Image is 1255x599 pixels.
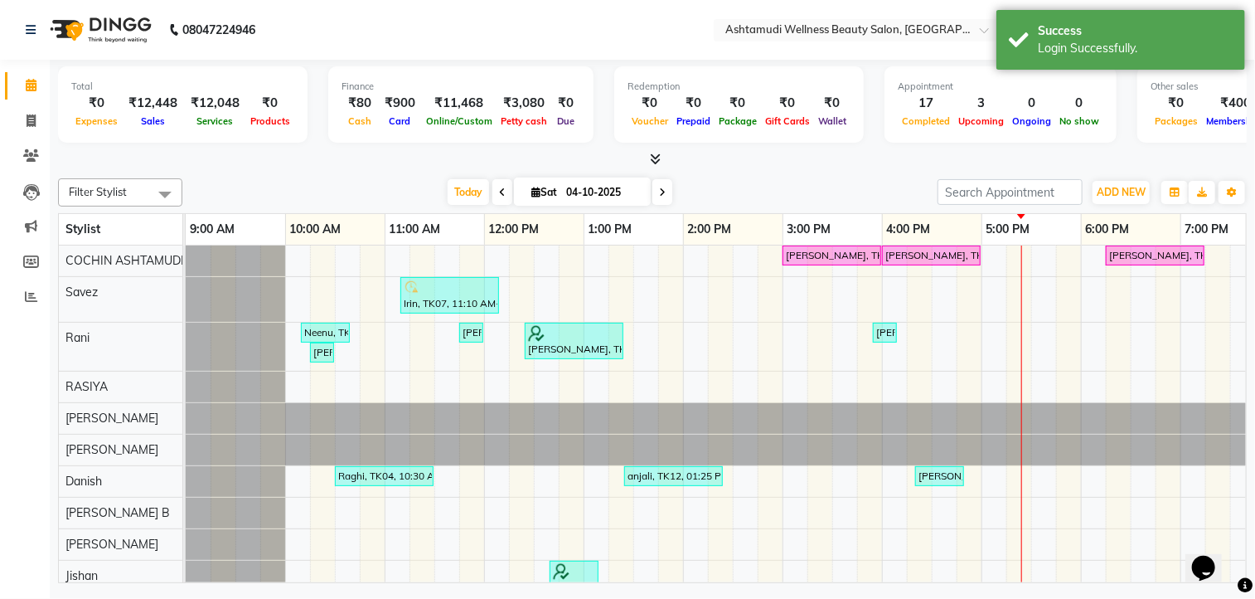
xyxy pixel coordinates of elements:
a: 3:00 PM [783,217,836,241]
span: Due [553,115,579,127]
div: ₹80 [342,94,378,113]
div: 0 [1055,94,1103,113]
button: ADD NEW [1093,181,1150,204]
span: Stylist [65,222,100,236]
div: anjali, TK12, 01:25 PM-02:25 PM, [DEMOGRAPHIC_DATA] Normal Hair Cut,[DEMOGRAPHIC_DATA] [PERSON_NA... [626,469,721,484]
input: 2025-10-04 [561,180,644,205]
span: Package [715,115,761,127]
span: Rani [65,330,90,345]
span: Sales [137,115,169,127]
div: 0 [1008,94,1055,113]
div: 17 [898,94,954,113]
a: 1:00 PM [584,217,637,241]
span: Completed [898,115,954,127]
input: Search Appointment [938,179,1083,205]
div: ₹0 [71,94,122,113]
span: Expenses [71,115,122,127]
span: No show [1055,115,1103,127]
div: Raghi, TK04, 10:30 AM-11:30 AM, [DEMOGRAPHIC_DATA] Normal Hair Cut,[DEMOGRAPHIC_DATA] [PERSON_NAM... [337,469,432,484]
span: Prepaid [672,115,715,127]
span: [PERSON_NAME] [65,411,158,426]
span: Ongoing [1008,115,1055,127]
div: ₹0 [1151,94,1202,113]
div: [PERSON_NAME], TK06, 11:45 AM-12:00 PM, Eyebrows Threading [461,325,482,340]
div: ₹0 [672,94,715,113]
div: Irin, TK07, 11:10 AM-12:10 PM, Layer Cut [402,280,497,311]
div: Neenu, TK03, 10:10 AM-10:40 AM, Eyebrows Threading,Forehead Threading [303,325,348,340]
a: 4:00 PM [883,217,935,241]
div: ₹12,048 [184,94,246,113]
span: Card [385,115,415,127]
span: ADD NEW [1097,186,1146,198]
div: Success [1038,22,1233,40]
span: RASIYA [65,379,108,394]
span: Savez [65,285,98,299]
span: [PERSON_NAME] [65,442,158,457]
div: ₹0 [715,94,761,113]
a: 12:00 PM [485,217,544,241]
div: Hari, TK09, 12:40 PM-01:10 PM, [DEMOGRAPHIC_DATA] Normal Hair Cut [551,563,597,595]
div: ₹0 [627,94,672,113]
span: [PERSON_NAME] [65,537,158,552]
a: 10:00 AM [286,217,346,241]
div: Redemption [627,80,850,94]
span: Jishan [65,568,98,583]
span: Petty cash [497,115,551,127]
a: 5:00 PM [982,217,1035,241]
div: [PERSON_NAME], TK11, 12:25 PM-01:25 PM, Layer Cut [526,325,622,357]
span: Sat [527,186,561,198]
span: Voucher [627,115,672,127]
div: Finance [342,80,580,94]
span: Today [448,179,489,205]
div: [PERSON_NAME], TK14, 06:15 PM-07:15 PM, Normal Hair Cut [1107,248,1203,263]
div: Total [71,80,294,94]
div: [PERSON_NAME], TK16, 04:20 PM-04:50 PM, [DEMOGRAPHIC_DATA] Normal Hair Cut [917,469,962,484]
span: Gift Cards [761,115,814,127]
a: 2:00 PM [684,217,736,241]
img: logo [42,7,156,53]
div: Login Successfully. [1038,40,1233,57]
a: 6:00 PM [1082,217,1134,241]
div: ₹3,080 [497,94,551,113]
div: ₹0 [814,94,850,113]
a: 7:00 PM [1181,217,1233,241]
div: ₹0 [551,94,580,113]
span: Filter Stylist [69,185,127,198]
span: Packages [1151,115,1202,127]
div: Appointment [898,80,1103,94]
span: Danish [65,474,102,489]
span: COCHIN ASHTAMUDI [65,253,184,268]
div: [PERSON_NAME], TK10, 03:00 PM-04:00 PM, Normal Hair Cut [784,248,879,263]
div: [PERSON_NAME], TK02, 10:15 AM-10:30 AM, Eyebrows Threading [312,345,332,360]
span: [PERSON_NAME] B [65,505,170,520]
span: Cash [344,115,376,127]
a: 11:00 AM [385,217,445,241]
iframe: chat widget [1185,533,1238,582]
span: Services [193,115,238,127]
a: 9:00 AM [186,217,239,241]
div: 3 [954,94,1008,113]
div: [PERSON_NAME], TK15, 03:55 PM-04:10 PM, Eyebrows Threading [875,325,895,340]
div: ₹0 [246,94,294,113]
b: 08047224946 [182,7,255,53]
div: ₹900 [378,94,422,113]
span: Wallet [814,115,850,127]
span: Upcoming [954,115,1008,127]
div: ₹12,448 [122,94,184,113]
div: ₹0 [761,94,814,113]
div: ₹11,468 [422,94,497,113]
span: Products [246,115,294,127]
div: [PERSON_NAME], TK10, 04:00 PM-05:00 PM, Highlighting (Per Streaks) [884,248,979,263]
span: Online/Custom [422,115,497,127]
